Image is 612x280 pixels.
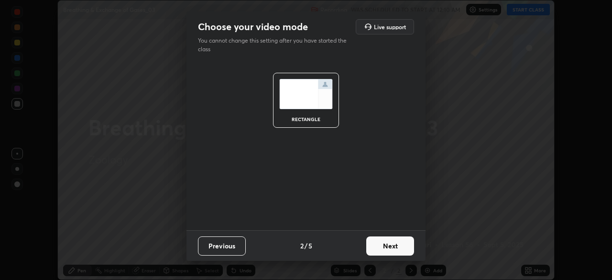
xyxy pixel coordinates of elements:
[366,236,414,256] button: Next
[287,117,325,122] div: rectangle
[305,241,307,251] h4: /
[308,241,312,251] h4: 5
[198,21,308,33] h2: Choose your video mode
[279,79,333,109] img: normalScreenIcon.ae25ed63.svg
[300,241,304,251] h4: 2
[198,36,353,54] p: You cannot change this setting after you have started the class
[374,24,406,30] h5: Live support
[198,236,246,256] button: Previous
